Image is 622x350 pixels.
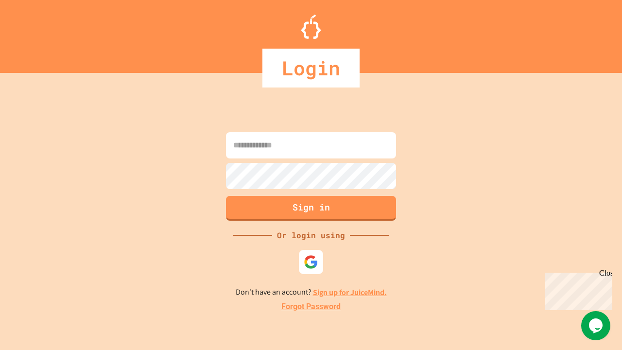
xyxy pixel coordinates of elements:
a: Forgot Password [281,301,341,313]
div: Login [262,49,360,87]
img: Logo.svg [301,15,321,39]
img: google-icon.svg [304,255,318,269]
a: Sign up for JuiceMind. [313,287,387,297]
div: Or login using [272,229,350,241]
div: Chat with us now!Close [4,4,67,62]
p: Don't have an account? [236,286,387,298]
iframe: chat widget [541,269,612,310]
button: Sign in [226,196,396,221]
iframe: chat widget [581,311,612,340]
